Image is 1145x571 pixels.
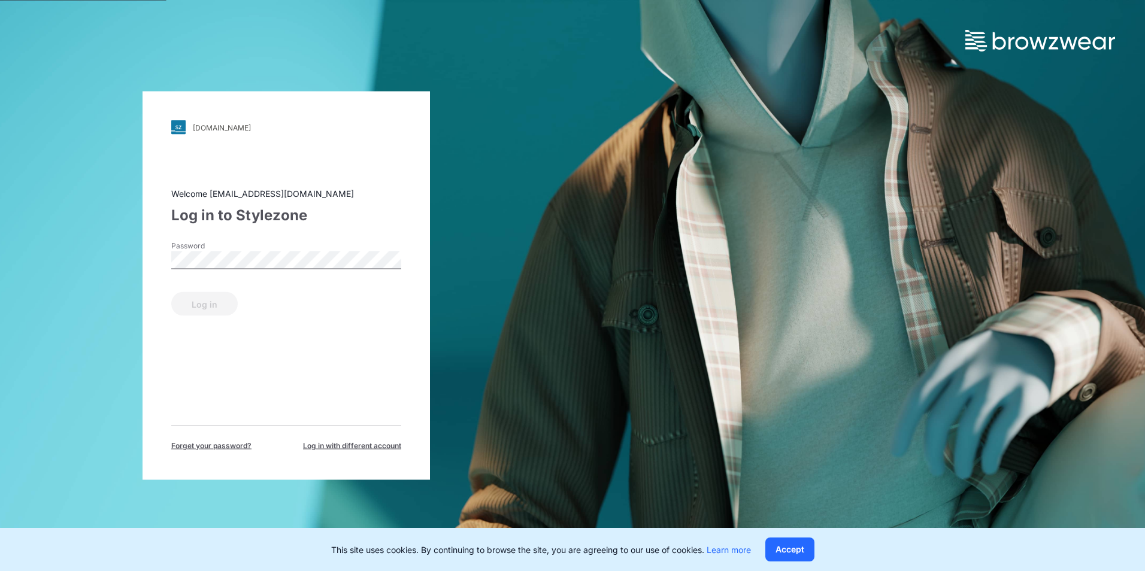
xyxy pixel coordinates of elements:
p: This site uses cookies. By continuing to browse the site, you are agreeing to our use of cookies. [331,543,751,556]
div: Log in to Stylezone [171,205,401,226]
a: [DOMAIN_NAME] [171,120,401,135]
img: browzwear-logo.73288ffb.svg [965,30,1115,51]
button: Accept [765,537,814,561]
a: Learn more [707,545,751,555]
span: Log in with different account [303,441,401,451]
div: [DOMAIN_NAME] [193,123,251,132]
label: Password [171,241,255,251]
span: Forget your password? [171,441,252,451]
div: Welcome [EMAIL_ADDRESS][DOMAIN_NAME] [171,187,401,200]
img: svg+xml;base64,PHN2ZyB3aWR0aD0iMjgiIGhlaWdodD0iMjgiIHZpZXdCb3g9IjAgMCAyOCAyOCIgZmlsbD0ibm9uZSIgeG... [171,120,186,135]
